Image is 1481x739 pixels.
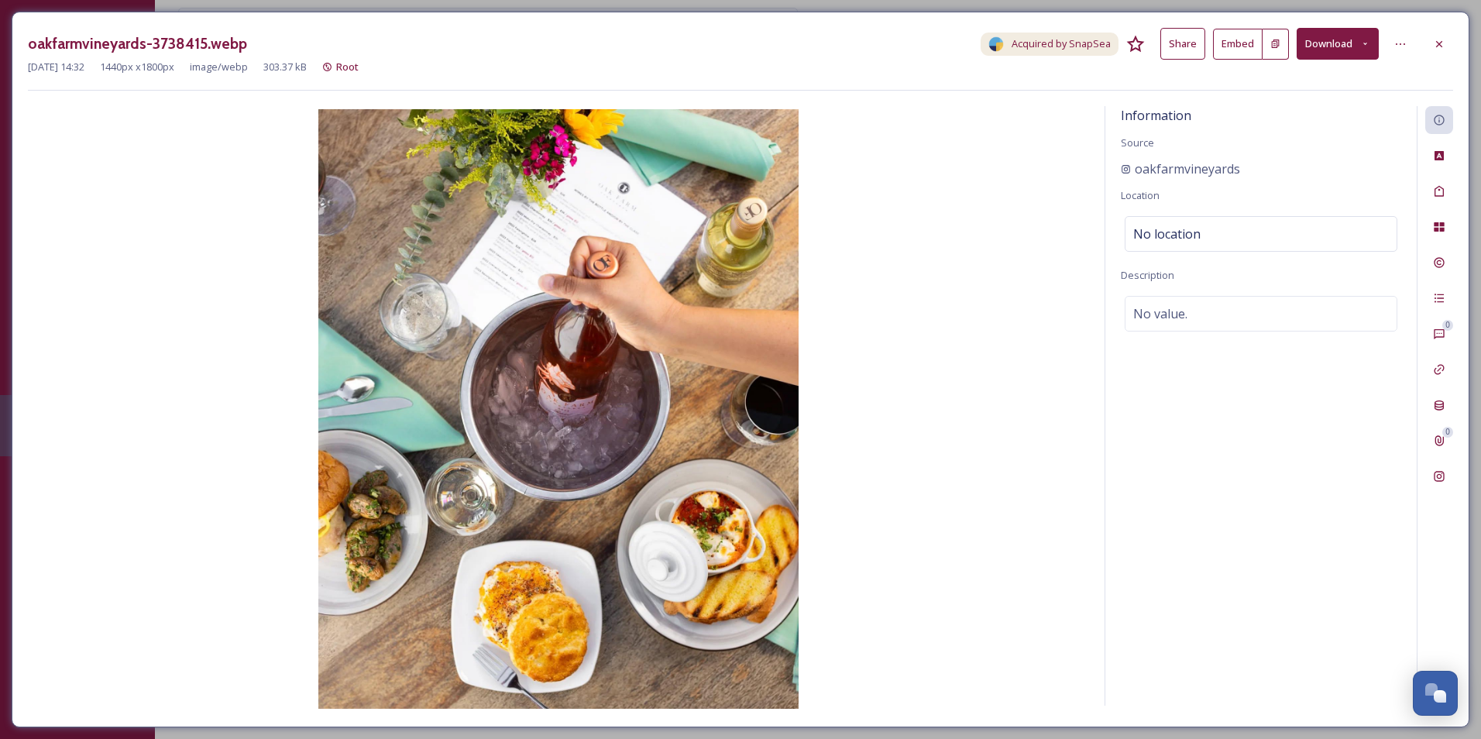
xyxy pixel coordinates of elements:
[28,60,84,74] span: [DATE] 14:32
[1442,427,1453,438] div: 0
[1121,160,1240,178] a: oakfarmvineyards
[1121,188,1160,202] span: Location
[1213,29,1263,60] button: Embed
[1442,320,1453,331] div: 0
[1121,136,1154,150] span: Source
[988,36,1004,52] img: snapsea-logo.png
[1121,107,1191,124] span: Information
[1135,160,1240,178] span: oakfarmvineyards
[1160,28,1205,60] button: Share
[263,60,307,74] span: 303.37 kB
[1121,268,1174,282] span: Description
[100,60,174,74] span: 1440 px x 1800 px
[1133,304,1187,323] span: No value.
[336,60,359,74] span: Root
[1413,671,1458,716] button: Open Chat
[28,109,1089,709] img: oakfarmvineyards-3738415.webp
[1133,225,1201,243] span: No location
[1297,28,1379,60] button: Download
[1012,36,1111,51] span: Acquired by SnapSea
[28,33,247,55] h3: oakfarmvineyards-3738415.webp
[190,60,248,74] span: image/webp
